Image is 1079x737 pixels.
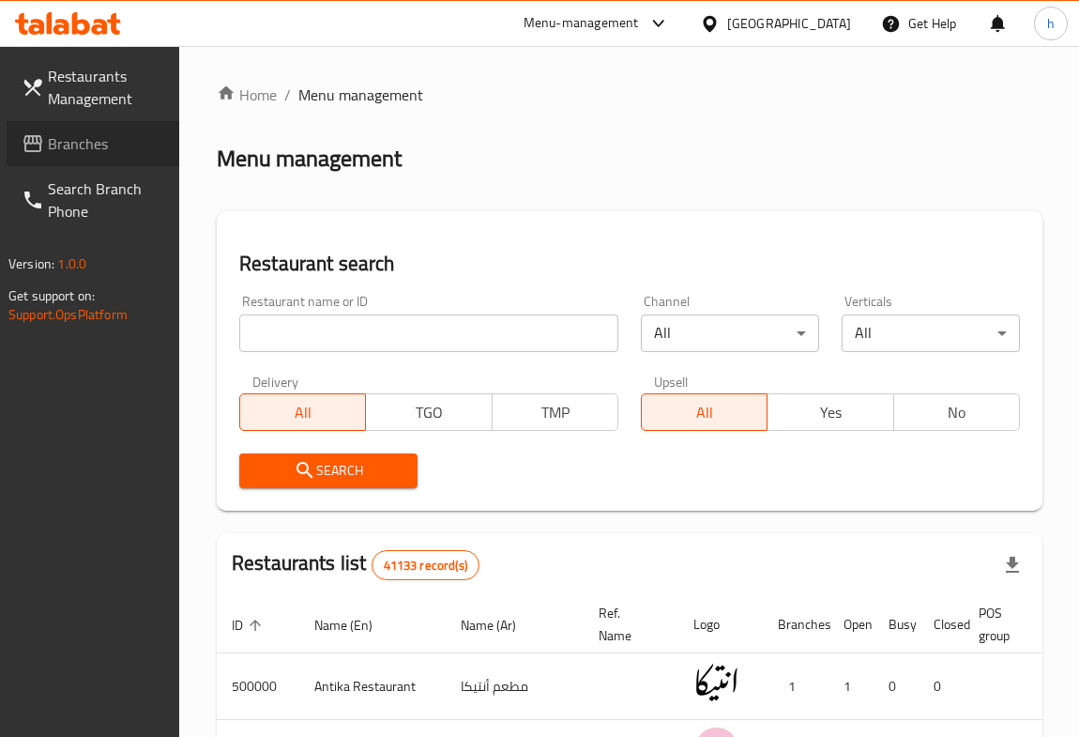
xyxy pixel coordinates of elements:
[767,393,893,431] button: Yes
[7,121,179,166] a: Branches
[775,399,886,426] span: Yes
[874,596,919,653] th: Busy
[524,12,639,35] div: Menu-management
[239,453,418,488] button: Search
[641,393,767,431] button: All
[48,65,164,110] span: Restaurants Management
[654,375,689,388] label: Upsell
[461,614,540,637] span: Name (Ar)
[299,653,446,720] td: Antika Restaurant
[500,399,611,426] span: TMP
[599,602,656,647] span: Ref. Name
[492,393,618,431] button: TMP
[8,284,95,308] span: Get support on:
[874,653,919,720] td: 0
[763,596,828,653] th: Branches
[217,84,277,106] a: Home
[693,659,740,706] img: Antika Restaurant
[372,557,479,575] span: 41133 record(s)
[48,177,164,223] span: Search Branch Phone
[254,459,403,483] span: Search
[990,543,1035,588] div: Export file
[248,399,358,426] span: All
[298,84,423,106] span: Menu management
[902,399,1012,426] span: No
[373,399,484,426] span: TGO
[239,315,618,352] input: Search for restaurant name or ID..
[919,596,964,653] th: Closed
[828,596,874,653] th: Open
[48,132,164,155] span: Branches
[678,596,763,653] th: Logo
[7,166,179,234] a: Search Branch Phone
[641,315,819,352] div: All
[979,602,1034,647] span: POS group
[314,614,397,637] span: Name (En)
[239,250,1020,278] h2: Restaurant search
[284,84,291,106] li: /
[649,399,760,426] span: All
[828,653,874,720] td: 1
[763,653,828,720] td: 1
[727,13,851,34] div: [GEOGRAPHIC_DATA]
[7,54,179,121] a: Restaurants Management
[446,653,584,720] td: مطعم أنتيكا
[217,144,402,174] h2: Menu management
[842,315,1020,352] div: All
[217,653,299,720] td: 500000
[252,375,299,388] label: Delivery
[232,549,479,580] h2: Restaurants list
[919,653,964,720] td: 0
[232,614,267,637] span: ID
[239,393,366,431] button: All
[8,252,54,276] span: Version:
[372,550,479,580] div: Total records count
[1047,13,1055,34] span: h
[57,252,86,276] span: 1.0.0
[365,393,492,431] button: TGO
[8,302,128,327] a: Support.OpsPlatform
[893,393,1020,431] button: No
[217,84,1042,106] nav: breadcrumb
